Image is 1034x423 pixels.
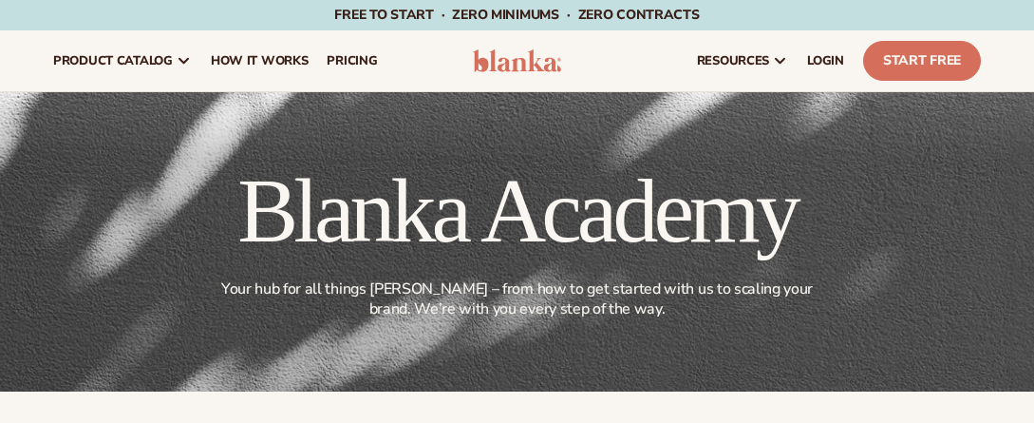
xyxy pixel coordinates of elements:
a: resources [687,30,798,91]
span: product catalog [53,53,173,68]
h1: Blanka Academy [211,165,824,257]
iframe: Intercom live chat [968,358,1014,404]
span: How It Works [211,53,309,68]
span: LOGIN [807,53,844,68]
a: How It Works [201,30,318,91]
p: Your hub for all things [PERSON_NAME] – from how to get started with us to scaling your brand. We... [215,279,820,319]
span: resources [697,53,769,68]
span: pricing [327,53,377,68]
a: product catalog [44,30,201,91]
span: Free to start · ZERO minimums · ZERO contracts [334,6,699,24]
img: logo [473,49,561,72]
a: Start Free [863,41,981,81]
a: LOGIN [798,30,854,91]
a: pricing [317,30,386,91]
